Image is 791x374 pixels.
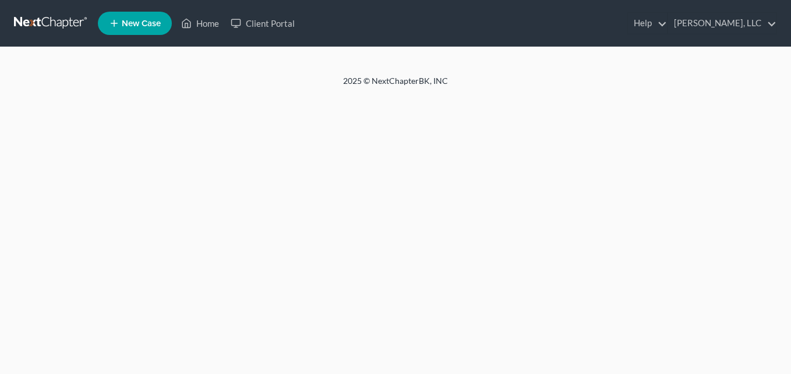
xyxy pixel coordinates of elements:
div: 2025 © NextChapterBK, INC [63,75,728,96]
a: Home [175,13,225,34]
new-legal-case-button: New Case [98,12,172,35]
a: Help [628,13,667,34]
a: [PERSON_NAME], LLC [668,13,776,34]
a: Client Portal [225,13,301,34]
